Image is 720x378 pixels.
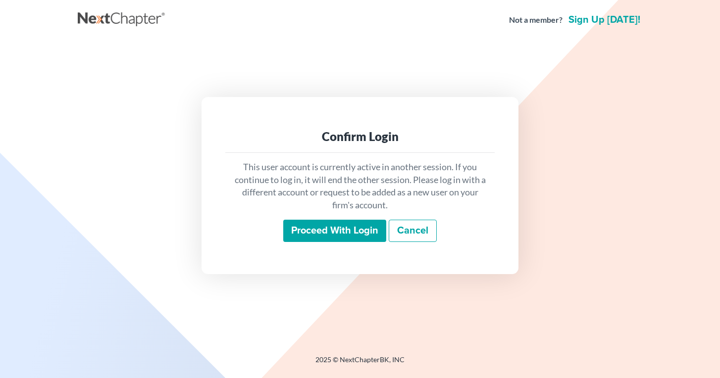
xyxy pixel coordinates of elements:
p: This user account is currently active in another session. If you continue to log in, it will end ... [233,161,487,212]
a: Sign up [DATE]! [566,15,642,25]
a: Cancel [389,220,437,242]
div: 2025 © NextChapterBK, INC [78,355,642,373]
div: Confirm Login [233,129,487,144]
input: Proceed with login [283,220,386,242]
strong: Not a member? [509,14,563,26]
